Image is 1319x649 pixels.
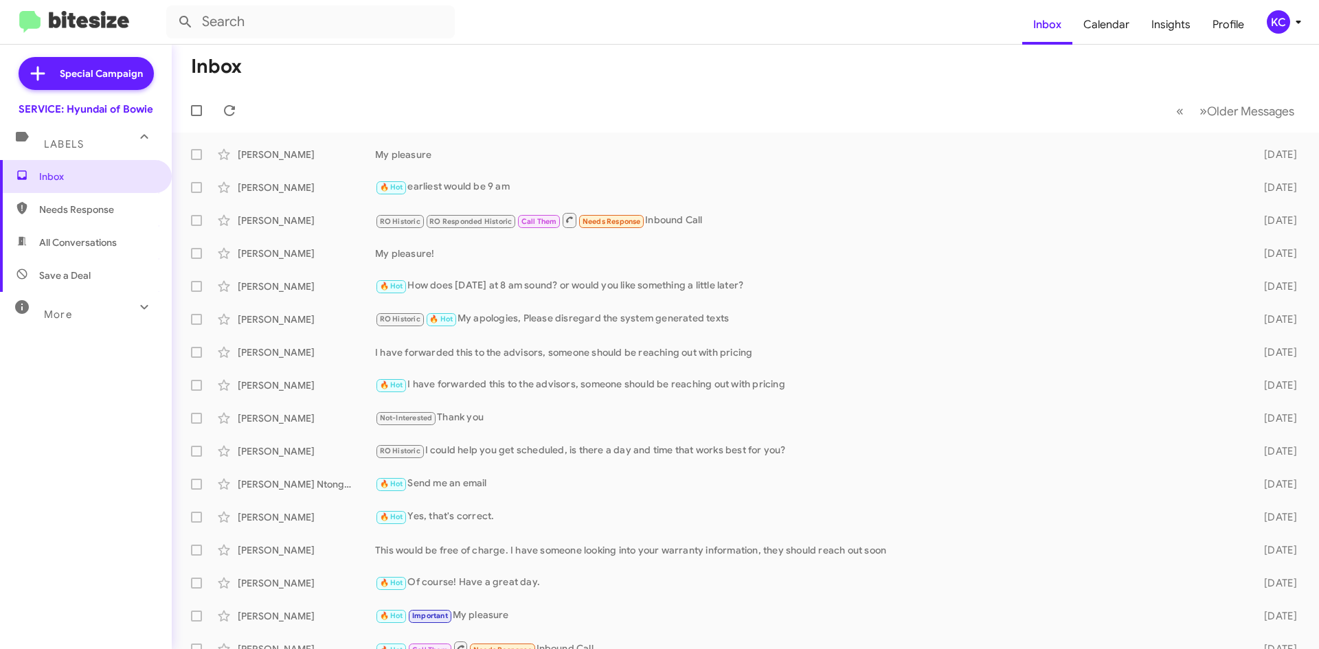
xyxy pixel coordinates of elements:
button: Next [1191,97,1303,125]
div: [DATE] [1242,148,1308,161]
span: 🔥 Hot [380,512,403,521]
div: Send me an email [375,476,1242,492]
a: Calendar [1072,5,1140,45]
span: Needs Response [583,217,641,226]
div: [DATE] [1242,345,1308,359]
div: [DATE] [1242,247,1308,260]
div: My apologies, Please disregard the system generated texts [375,311,1242,327]
span: RO Responded Historic [429,217,512,226]
button: Previous [1168,97,1192,125]
h1: Inbox [191,56,242,78]
div: [PERSON_NAME] [238,609,375,623]
div: I have forwarded this to the advisors, someone should be reaching out with pricing [375,377,1242,393]
div: Inbound Call [375,212,1242,229]
div: [PERSON_NAME] [238,444,375,458]
div: Of course! Have a great day. [375,575,1242,591]
span: More [44,308,72,321]
div: KC [1267,10,1290,34]
div: [DATE] [1242,576,1308,590]
div: This would be free of charge. I have someone looking into your warranty information, they should ... [375,543,1242,557]
div: [PERSON_NAME] Ntonghanwah [238,477,375,491]
a: Special Campaign [19,57,154,90]
div: [DATE] [1242,510,1308,524]
span: Labels [44,138,84,150]
span: 🔥 Hot [380,611,403,620]
div: [PERSON_NAME] [238,543,375,557]
span: 🔥 Hot [380,183,403,192]
div: [PERSON_NAME] [238,576,375,590]
div: [DATE] [1242,312,1308,326]
div: [DATE] [1242,280,1308,293]
span: Special Campaign [60,67,143,80]
div: I have forwarded this to the advisors, someone should be reaching out with pricing [375,345,1242,359]
div: My pleasure [375,608,1242,624]
a: Inbox [1022,5,1072,45]
div: Thank you [375,410,1242,426]
span: All Conversations [39,236,117,249]
span: 🔥 Hot [380,479,403,488]
div: Yes, that's correct. [375,509,1242,525]
span: 🔥 Hot [429,315,453,323]
nav: Page navigation example [1169,97,1303,125]
span: Not-Interested [380,413,433,422]
div: [PERSON_NAME] [238,247,375,260]
span: Important [412,611,448,620]
input: Search [166,5,455,38]
div: [PERSON_NAME] [238,148,375,161]
span: Older Messages [1207,104,1294,119]
span: Inbox [39,170,156,183]
div: [PERSON_NAME] [238,214,375,227]
span: Save a Deal [39,269,91,282]
a: Insights [1140,5,1202,45]
div: [DATE] [1242,411,1308,425]
span: 🔥 Hot [380,282,403,291]
span: RO Historic [380,315,420,323]
div: [PERSON_NAME] [238,411,375,425]
div: [PERSON_NAME] [238,280,375,293]
span: « [1176,102,1184,119]
div: [PERSON_NAME] [238,181,375,194]
div: My pleasure! [375,247,1242,260]
div: [DATE] [1242,477,1308,491]
div: [PERSON_NAME] [238,510,375,524]
span: » [1199,102,1207,119]
div: [PERSON_NAME] [238,312,375,326]
div: [DATE] [1242,214,1308,227]
div: SERVICE: Hyundai of Bowie [19,102,153,116]
span: Call Them [521,217,557,226]
div: [PERSON_NAME] [238,345,375,359]
div: [DATE] [1242,378,1308,392]
button: KC [1255,10,1304,34]
span: Needs Response [39,203,156,216]
div: [DATE] [1242,444,1308,458]
span: 🔥 Hot [380,380,403,389]
a: Profile [1202,5,1255,45]
div: earliest would be 9 am [375,179,1242,195]
span: RO Historic [380,217,420,226]
div: [DATE] [1242,181,1308,194]
div: [DATE] [1242,543,1308,557]
div: How does [DATE] at 8 am sound? or would you like something a little later? [375,278,1242,294]
span: 🔥 Hot [380,578,403,587]
span: RO Historic [380,446,420,455]
div: [PERSON_NAME] [238,378,375,392]
div: I could help you get scheduled, is there a day and time that works best for you? [375,443,1242,459]
div: My pleasure [375,148,1242,161]
div: [DATE] [1242,609,1308,623]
